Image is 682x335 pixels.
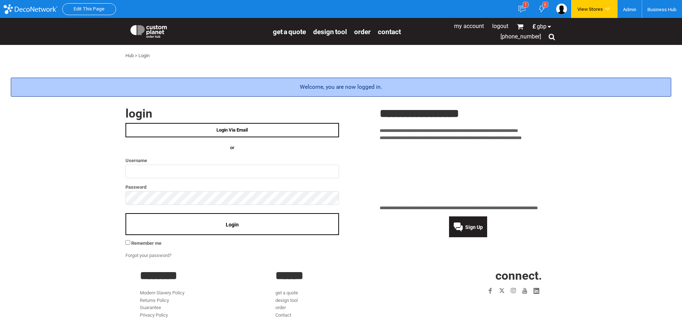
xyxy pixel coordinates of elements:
span: £ [532,24,537,29]
a: Forgot your password? [125,253,171,258]
span: order [354,28,371,36]
label: Password [125,183,339,191]
h2: Login [125,107,339,119]
a: Returns Policy [140,298,169,303]
div: > [135,52,137,60]
a: design tool [313,27,347,36]
a: design tool [275,298,298,303]
a: Modern Slavery Policy [140,290,184,295]
h2: CONNECT. [411,270,542,281]
a: Hub [125,53,134,58]
a: Guarantee [140,305,161,310]
a: Contact [378,27,401,36]
div: 1 [523,2,528,8]
img: Custom Planet [129,23,168,38]
a: get a quote [275,290,298,295]
span: Remember me [131,240,161,246]
input: Remember me [125,240,130,245]
a: Login Via Email [125,123,339,137]
span: Login [226,222,239,228]
a: My Account [454,23,484,29]
a: order [354,27,371,36]
span: [PHONE_NUMBER] [500,33,541,40]
a: get a quote [273,27,306,36]
span: get a quote [273,28,306,36]
span: design tool [313,28,347,36]
div: Login [138,52,150,60]
label: Username [125,156,339,165]
a: Edit This Page [74,6,105,12]
span: GBP [537,24,546,29]
a: Logout [492,23,508,29]
iframe: Customer reviews powered by Trustpilot [380,146,557,200]
span: Contact [378,28,401,36]
a: Privacy Policy [140,312,168,318]
span: Sign Up [465,224,483,230]
span: Login Via Email [216,127,248,133]
a: order [275,305,286,310]
div: Welcome, you are now logged in. [11,78,671,97]
h4: OR [125,144,339,152]
a: Contact [275,312,291,318]
div: 0 [543,2,548,8]
iframe: Customer reviews powered by Trustpilot [443,301,542,309]
a: Custom Planet [125,20,269,41]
